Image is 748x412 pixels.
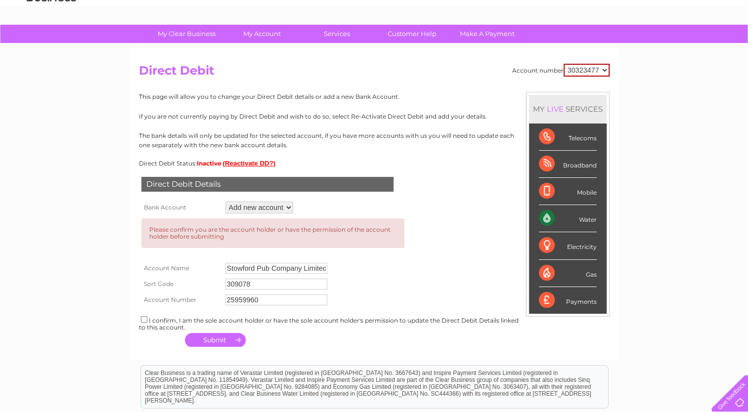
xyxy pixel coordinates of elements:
div: Clear Business is a trading name of Verastar Limited (registered in [GEOGRAPHIC_DATA] No. 3667643... [141,5,608,48]
a: Contact [682,42,706,49]
div: Please confirm you are the account holder or have the permission of the account holder before sub... [141,218,404,248]
h2: Direct Debit [139,64,610,82]
th: Account Number [139,292,223,308]
div: Water [539,205,597,232]
div: Direct Debit Status: [139,160,610,167]
a: Make A Payment [446,25,528,43]
th: Bank Account [139,199,223,216]
a: 0333 014 3131 [562,5,630,17]
a: Customer Help [371,25,453,43]
img: logo.png [26,26,77,56]
div: Account number [512,64,610,77]
div: Payments [539,287,597,314]
button: (Reactivate DD?) [223,160,276,167]
a: Services [296,25,378,43]
a: My Account [221,25,303,43]
div: LIVE [545,104,566,114]
div: Direct Debit Details [141,177,394,192]
a: Water [574,42,593,49]
a: Blog [662,42,676,49]
div: Broadband [539,151,597,178]
a: Log out [715,42,739,49]
div: Mobile [539,178,597,205]
div: Gas [539,260,597,287]
div: Telecoms [539,124,597,151]
th: Sort Code [139,276,223,292]
div: MY SERVICES [529,95,607,123]
a: My Clear Business [146,25,227,43]
div: Electricity [539,232,597,259]
span: Inactive [197,160,221,167]
a: Energy [599,42,620,49]
p: If you are not currently paying by Direct Debit and wish to do so, select Re-Activate Direct Debi... [139,112,610,121]
th: Account Name [139,260,223,276]
div: I confirm, I am the sole account holder or have the sole account holder's permission to update th... [139,315,610,331]
p: The bank details will only be updated for the selected account, if you have more accounts with us... [139,131,610,150]
a: Telecoms [626,42,656,49]
p: This page will allow you to change your Direct Debit details or add a new Bank Account. [139,92,610,101]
